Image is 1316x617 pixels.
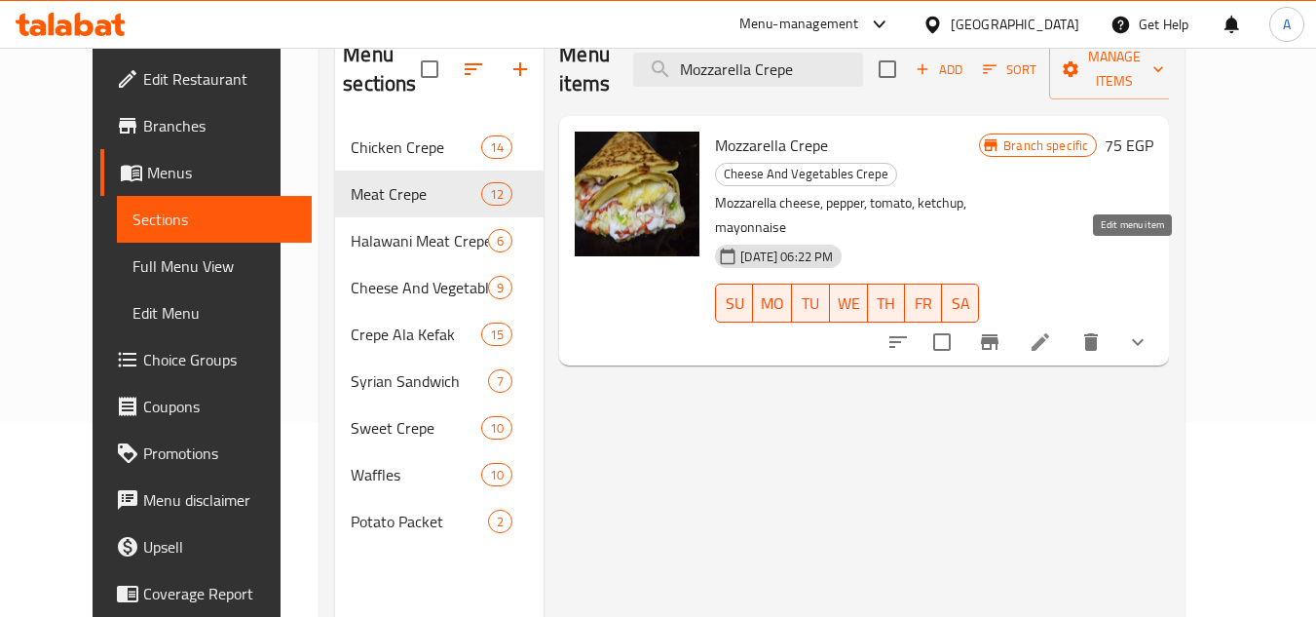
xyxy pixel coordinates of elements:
[481,463,512,486] div: items
[950,289,971,318] span: SA
[739,13,859,36] div: Menu-management
[966,319,1013,366] button: Branch-specific-item
[1283,14,1291,35] span: A
[482,419,511,438] span: 10
[489,513,511,531] span: 2
[753,284,792,323] button: MO
[100,570,313,617] a: Coverage Report
[921,322,962,363] span: Select to update
[143,535,297,559] span: Upsell
[351,510,488,533] span: Potato Packet
[335,451,544,498] div: Waffles10
[450,46,497,93] span: Sort sections
[488,369,512,393] div: items
[351,323,481,346] span: Crepe Ala Kefak
[335,124,544,171] div: Chicken Crepe14
[100,477,313,523] a: Menu disclaimer
[1068,319,1114,366] button: delete
[351,369,488,393] span: Syrian Sandwich
[489,372,511,391] span: 7
[488,229,512,252] div: items
[1065,45,1164,94] span: Manage items
[351,135,481,159] span: Chicken Crepe
[351,463,481,486] span: Waffles
[1049,39,1180,99] button: Manage items
[147,161,297,184] span: Menus
[100,336,313,383] a: Choice Groups
[335,264,544,311] div: Cheese And Vegetables Crepe9
[100,383,313,430] a: Coupons
[489,279,511,297] span: 9
[343,40,421,98] h2: Menu sections
[481,182,512,206] div: items
[100,102,313,149] a: Branches
[908,55,970,85] span: Add item
[481,135,512,159] div: items
[1114,319,1161,366] button: show more
[481,323,512,346] div: items
[335,217,544,264] div: Halawani Meat Crepe6
[867,49,908,90] span: Select section
[951,14,1079,35] div: [GEOGRAPHIC_DATA]
[559,40,610,98] h2: Menu items
[983,58,1036,81] span: Sort
[143,582,297,605] span: Coverage Report
[868,284,905,323] button: TH
[100,523,313,570] a: Upsell
[978,55,1041,85] button: Sort
[489,232,511,251] span: 6
[724,289,745,318] span: SU
[143,114,297,137] span: Branches
[575,132,699,256] img: Mozzarella Crepe
[497,46,544,93] button: Add section
[913,289,934,318] span: FR
[335,171,544,217] div: Meat Crepe12
[488,510,512,533] div: items
[715,131,828,160] span: Mozzarella Crepe
[351,276,488,299] span: Cheese And Vegetables Crepe
[143,442,297,465] span: Promotions
[100,430,313,477] a: Promotions
[481,416,512,440] div: items
[335,405,544,451] div: Sweet Crepe10
[351,416,481,440] div: Sweet Crepe
[876,289,897,318] span: TH
[100,149,313,196] a: Menus
[132,208,297,231] span: Sections
[482,185,511,204] span: 12
[905,284,942,323] button: FR
[143,67,297,91] span: Edit Restaurant
[335,116,544,553] nav: Menu sections
[335,498,544,545] div: Potato Packet2
[409,49,450,90] span: Select all sections
[143,488,297,512] span: Menu disclaimer
[761,289,784,318] span: MO
[482,466,511,484] span: 10
[143,395,297,418] span: Coupons
[908,55,970,85] button: Add
[913,58,965,81] span: Add
[716,163,896,185] span: Cheese And Vegetables Crepe
[715,163,897,186] div: Cheese And Vegetables Crepe
[733,248,841,266] span: [DATE] 06:22 PM
[792,284,829,323] button: TU
[351,182,481,206] span: Meat Crepe
[830,284,868,323] button: WE
[715,284,753,323] button: SU
[1126,330,1149,354] svg: Show Choices
[633,53,863,87] input: search
[970,55,1049,85] span: Sort items
[132,301,297,325] span: Edit Menu
[715,191,979,240] p: Mozzarella cheese, pepper, tomato, ketchup, mayonnaise
[875,319,921,366] button: sort-choices
[117,289,313,336] a: Edit Menu
[351,229,488,252] span: Halawani Meat Crepe
[335,311,544,358] div: Crepe Ala Kefak15
[117,196,313,243] a: Sections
